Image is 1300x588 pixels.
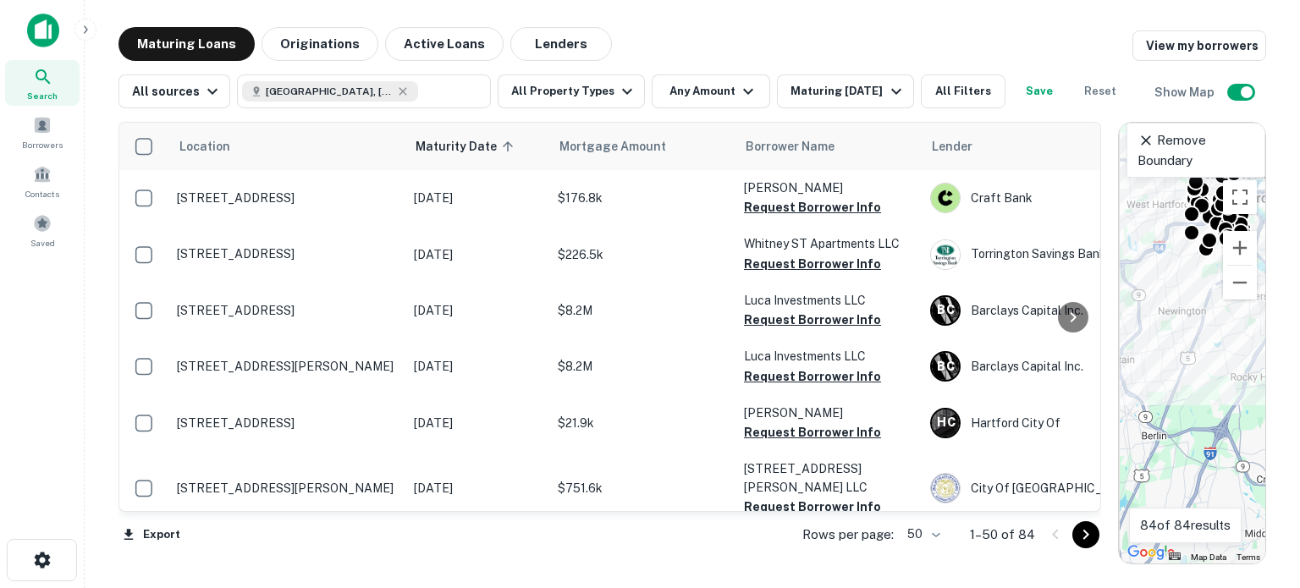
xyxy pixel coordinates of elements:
a: Contacts [5,158,80,204]
p: [PERSON_NAME] [744,404,913,422]
p: [PERSON_NAME] [744,179,913,197]
th: Borrower Name [735,123,922,170]
p: H C [937,414,955,431]
button: Request Borrower Info [744,197,881,217]
div: 0 0 [1119,123,1265,563]
div: 50 [901,522,943,547]
span: Location [179,136,230,157]
button: Save your search to get updates of matches that match your search criteria. [1012,74,1066,108]
p: $8.2M [558,301,727,320]
p: [STREET_ADDRESS][PERSON_NAME] [177,481,397,496]
button: Lenders [510,27,612,61]
p: [DATE] [414,357,541,376]
p: B C [937,358,954,376]
button: Keyboard shortcuts [1169,552,1181,560]
p: [STREET_ADDRESS] [177,303,397,318]
img: capitalize-icon.png [27,14,59,47]
span: Saved [30,236,55,250]
a: Terms (opens in new tab) [1237,552,1260,562]
div: City Of [GEOGRAPHIC_DATA] [930,473,1184,503]
p: Rows per page: [802,525,894,545]
div: Barclays Capital Inc. [930,351,1184,382]
p: Whitney ST Apartments LLC [744,234,913,253]
h6: Show Map [1154,83,1217,102]
span: Mortgage Amount [559,136,688,157]
button: Request Borrower Info [744,254,881,274]
div: Torrington Savings Bank [930,239,1184,270]
img: Google [1123,541,1179,563]
p: [STREET_ADDRESS] [177,190,397,206]
div: Barclays Capital Inc. [930,295,1184,326]
button: Map Data [1191,552,1226,563]
button: Export [118,522,185,547]
p: [STREET_ADDRESS][PERSON_NAME] LLC [744,459,913,497]
button: All Filters [921,74,1005,108]
span: Lender [932,136,972,157]
a: Saved [5,207,80,253]
p: $8.2M [558,357,727,376]
p: [STREET_ADDRESS] [177,415,397,431]
p: [DATE] [414,189,541,207]
button: Toggle fullscreen view [1223,180,1257,214]
img: picture [931,240,960,269]
p: $21.9k [558,414,727,432]
span: Borrower Name [746,136,835,157]
button: Reset [1073,74,1127,108]
button: All Property Types [498,74,645,108]
p: [DATE] [414,479,541,497]
p: Remove Boundary [1137,130,1254,170]
button: Go to next page [1072,521,1099,548]
p: $176.8k [558,189,727,207]
a: Search [5,60,80,106]
a: View my borrowers [1132,30,1266,61]
button: Maturing Loans [118,27,255,61]
th: Lender [922,123,1193,170]
p: $226.5k [558,245,727,264]
p: B C [937,301,954,319]
button: Zoom in [1223,231,1257,265]
button: Request Borrower Info [744,310,881,330]
p: [STREET_ADDRESS] [177,246,397,261]
button: Request Borrower Info [744,497,881,517]
button: All sources [118,74,230,108]
img: picture [931,184,960,212]
p: 1–50 of 84 [970,525,1035,545]
a: Open this area in Google Maps (opens a new window) [1123,541,1179,563]
p: $751.6k [558,479,727,497]
span: Borrowers [22,138,63,151]
span: Search [27,89,58,102]
button: Originations [262,27,378,61]
p: Luca Investments LLC [744,347,913,365]
button: Request Borrower Info [744,366,881,387]
div: Hartford City Of [930,408,1184,438]
span: [GEOGRAPHIC_DATA], [GEOGRAPHIC_DATA], [GEOGRAPHIC_DATA] [266,84,393,99]
p: 84 of 84 results [1140,515,1231,536]
div: Craft Bank [930,183,1184,213]
div: Maturing [DATE] [790,81,906,102]
button: Maturing [DATE] [777,74,913,108]
button: Request Borrower Info [744,422,881,442]
button: Any Amount [652,74,770,108]
th: Mortgage Amount [549,123,735,170]
p: [DATE] [414,301,541,320]
span: Contacts [25,187,59,201]
p: Luca Investments LLC [744,291,913,310]
p: [DATE] [414,245,541,264]
th: Location [168,123,405,170]
p: [DATE] [414,414,541,432]
p: [STREET_ADDRESS][PERSON_NAME] [177,359,397,374]
a: Borrowers [5,109,80,155]
button: Zoom out [1223,266,1257,299]
span: Maturity Date [416,136,519,157]
div: All sources [132,81,223,102]
button: Active Loans [385,27,504,61]
img: picture [931,474,960,503]
th: Maturity Date [405,123,549,170]
iframe: Chat Widget [1215,398,1300,480]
